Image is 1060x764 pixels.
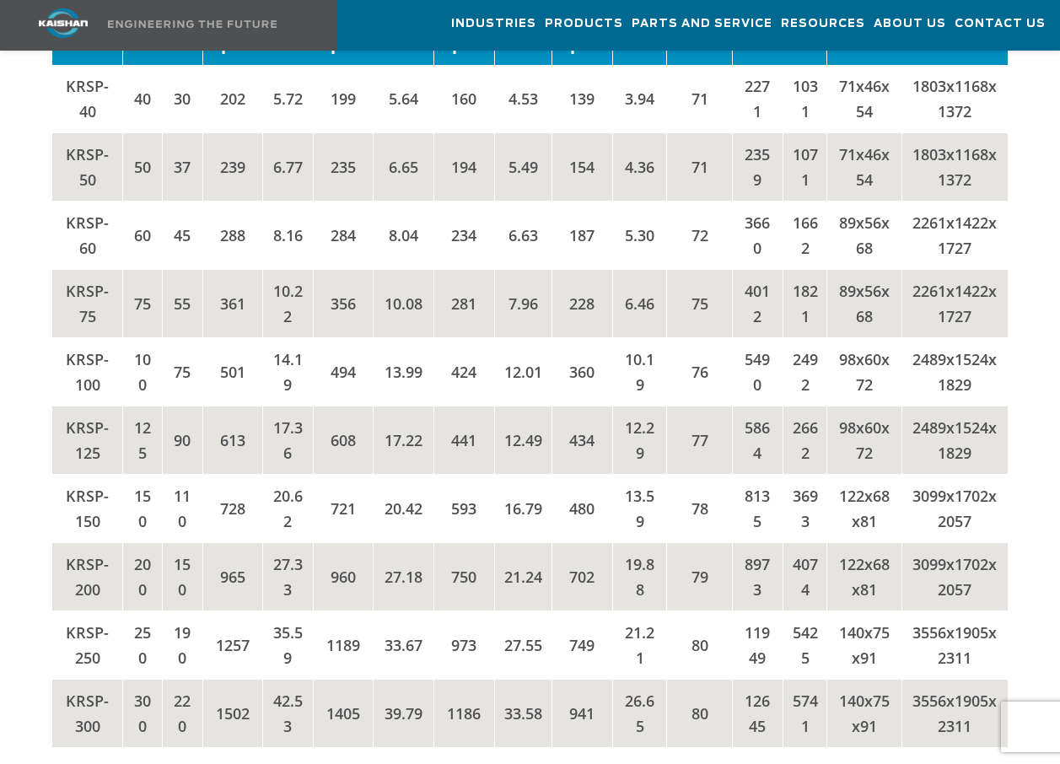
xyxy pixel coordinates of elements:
td: 194 [433,133,494,202]
td: 89x56x68 [827,202,901,270]
td: 5.72 [263,65,313,133]
td: 98x60x72 [827,406,901,475]
td: 2261x1422x1727 [901,270,1007,338]
td: 11949 [732,611,783,680]
td: 4.36 [612,133,666,202]
td: 6.77 [263,133,313,202]
a: Products [545,1,623,46]
td: 728 [202,475,263,543]
td: 200 [123,543,162,611]
td: 4012 [732,270,783,338]
td: 960 [313,543,373,611]
td: KRSP-125 [52,406,122,475]
td: KRSP-100 [52,338,122,406]
td: 1031 [783,65,827,133]
td: 8973 [732,543,783,611]
td: 494 [313,338,373,406]
span: Resources [781,14,865,34]
td: 40 [123,65,162,133]
a: Industries [451,1,536,46]
td: 80 [667,680,732,748]
span: Industries [451,14,536,34]
td: 228 [552,270,612,338]
td: 3660 [732,202,783,270]
td: 202 [202,65,263,133]
td: 27.33 [263,543,313,611]
td: 75 [162,338,202,406]
td: 33.58 [494,680,552,748]
td: 749 [552,611,612,680]
td: 20.62 [263,475,313,543]
td: KRSP-300 [52,680,122,748]
td: 973 [433,611,494,680]
td: 5.64 [373,65,433,133]
td: 90 [162,406,202,475]
td: 5490 [732,338,783,406]
td: 55 [162,270,202,338]
td: 33.67 [373,611,433,680]
td: 8.04 [373,202,433,270]
td: 2489x1524x1829 [901,338,1007,406]
td: 42.53 [263,680,313,748]
td: 480 [552,475,612,543]
td: 187 [552,202,612,270]
td: 80 [667,611,732,680]
td: 750 [433,543,494,611]
td: 424 [433,338,494,406]
td: 361 [202,270,263,338]
td: KRSP-150 [52,475,122,543]
td: 3099x1702x2057 [901,475,1007,543]
td: 12645 [732,680,783,748]
td: 2489x1524x1829 [901,406,1007,475]
td: KRSP-250 [52,611,122,680]
td: 941 [552,680,612,748]
td: 17.22 [373,406,433,475]
td: 190 [162,611,202,680]
td: KRSP-75 [52,270,122,338]
td: 1189 [313,611,373,680]
td: 7.96 [494,270,552,338]
td: 5741 [783,680,827,748]
td: 2492 [783,338,827,406]
td: KRSP-50 [52,133,122,202]
td: 79 [667,543,732,611]
td: 77 [667,406,732,475]
td: 220 [162,680,202,748]
td: 26.65 [612,680,666,748]
td: 2261x1422x1727 [901,202,1007,270]
td: 3556x1905x2311 [901,680,1007,748]
td: 37 [162,133,202,202]
td: 125 [123,406,162,475]
td: 75 [667,270,732,338]
td: 140x75x91 [827,611,901,680]
td: 12.29 [612,406,666,475]
td: 434 [552,406,612,475]
td: 1803x1168x1372 [901,65,1007,133]
td: 199 [313,65,373,133]
span: Contact Us [955,14,1046,34]
td: 5864 [732,406,783,475]
td: 1257 [202,611,263,680]
a: Parts and Service [632,1,772,46]
td: 13.99 [373,338,433,406]
td: 10.19 [612,338,666,406]
td: 3556x1905x2311 [901,611,1007,680]
td: 122x68x81 [827,543,901,611]
td: 35.59 [263,611,313,680]
td: 139 [552,65,612,133]
td: 75 [123,270,162,338]
td: 71x46x54 [827,65,901,133]
td: 21.21 [612,611,666,680]
td: 441 [433,406,494,475]
td: 60 [123,202,162,270]
td: 300 [123,680,162,748]
td: 721 [313,475,373,543]
td: KRSP-60 [52,202,122,270]
td: 14.19 [263,338,313,406]
td: 1405 [313,680,373,748]
td: 39.79 [373,680,433,748]
td: 17.36 [263,406,313,475]
a: Contact Us [955,1,1046,46]
td: 78 [667,475,732,543]
td: 30 [162,65,202,133]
